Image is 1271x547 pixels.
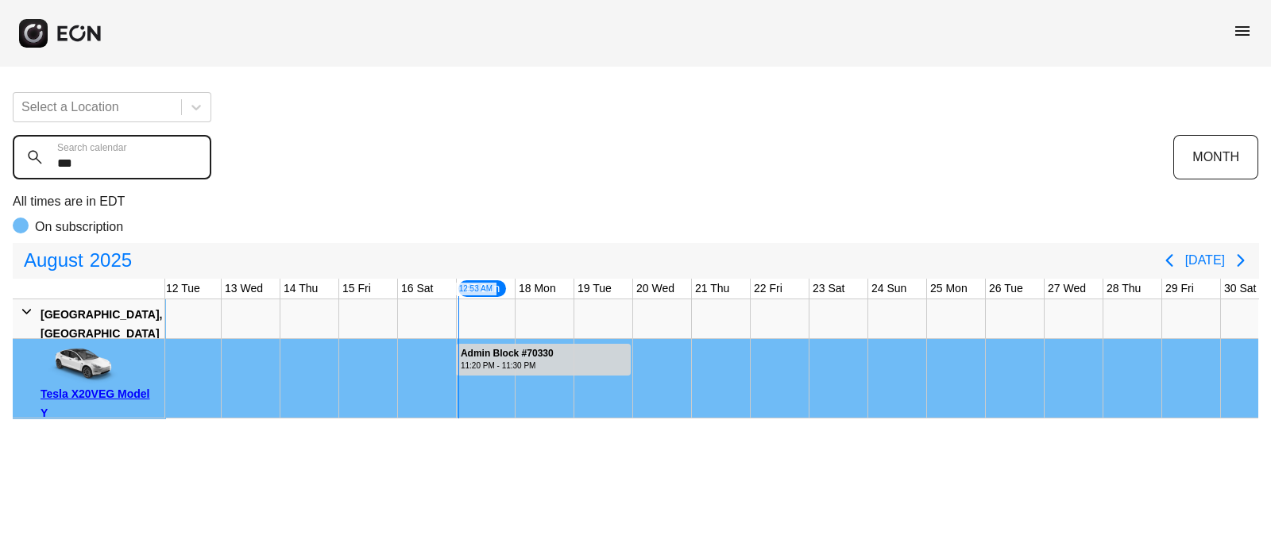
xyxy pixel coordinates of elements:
[398,279,436,299] div: 16 Sat
[57,141,126,154] label: Search calendar
[41,345,120,384] img: car
[1225,245,1257,276] button: Next page
[87,245,135,276] span: 2025
[1153,245,1185,276] button: Previous page
[1233,21,1252,40] span: menu
[1103,279,1144,299] div: 28 Thu
[35,218,123,237] p: On subscription
[455,339,632,376] div: Rented for 3 days by Admin Block Current status is rental
[633,279,678,299] div: 20 Wed
[927,279,971,299] div: 25 Mon
[21,245,87,276] span: August
[461,360,554,372] div: 11:20 PM - 11:30 PM
[163,279,203,299] div: 12 Tue
[13,192,1258,211] p: All times are in EDT
[516,279,559,299] div: 18 Mon
[751,279,786,299] div: 22 Fri
[868,279,910,299] div: 24 Sun
[339,279,374,299] div: 15 Fri
[809,279,848,299] div: 23 Sat
[461,348,554,360] div: Admin Block #70330
[41,384,159,422] div: Tesla X20VEG Model Y
[1162,279,1197,299] div: 29 Fri
[1173,135,1258,179] button: MONTH
[457,279,508,299] div: 17 Sun
[14,245,141,276] button: August2025
[1221,279,1259,299] div: 30 Sat
[1045,279,1089,299] div: 27 Wed
[574,279,615,299] div: 19 Tue
[986,279,1026,299] div: 26 Tue
[41,305,162,343] div: [GEOGRAPHIC_DATA], [GEOGRAPHIC_DATA]
[222,279,266,299] div: 13 Wed
[692,279,732,299] div: 21 Thu
[1185,246,1225,275] button: [DATE]
[280,279,321,299] div: 14 Thu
